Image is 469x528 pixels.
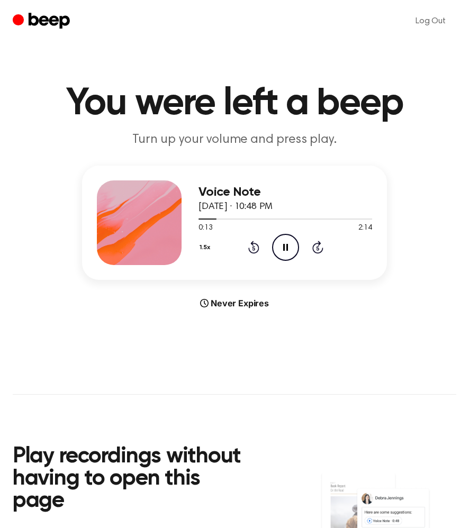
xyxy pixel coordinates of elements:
[358,223,372,234] span: 2:14
[199,202,273,212] span: [DATE] · 10:48 PM
[13,85,456,123] h1: You were left a beep
[31,131,438,149] p: Turn up your volume and press play.
[82,297,387,309] div: Never Expires
[199,185,372,199] h3: Voice Note
[199,239,214,257] button: 1.5x
[199,223,212,234] span: 0:13
[13,445,241,512] h2: Play recordings without having to open this page
[13,11,73,32] a: Beep
[405,8,456,34] a: Log Out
